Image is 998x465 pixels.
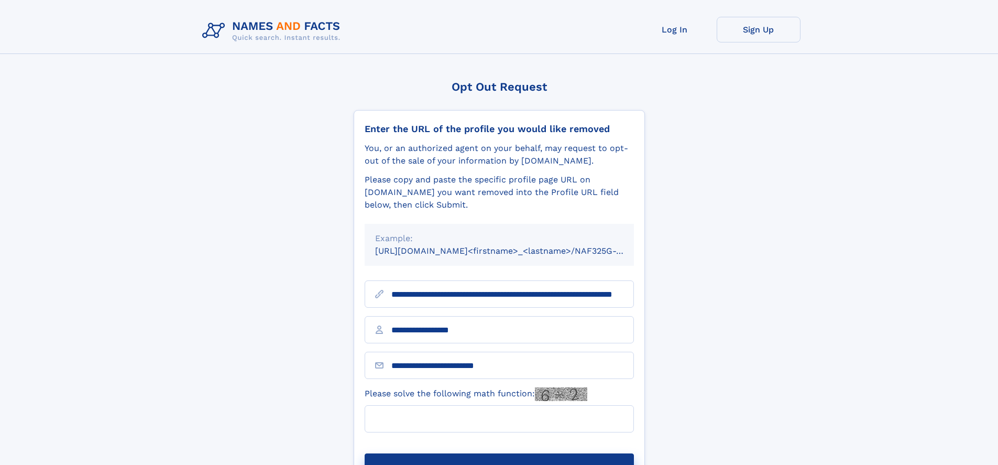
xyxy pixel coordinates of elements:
div: Please copy and paste the specific profile page URL on [DOMAIN_NAME] you want removed into the Pr... [365,174,634,211]
div: You, or an authorized agent on your behalf, may request to opt-out of the sale of your informatio... [365,142,634,167]
label: Please solve the following math function: [365,387,587,401]
img: Logo Names and Facts [198,17,349,45]
a: Log In [633,17,717,42]
div: Opt Out Request [354,80,645,93]
a: Sign Up [717,17,800,42]
div: Example: [375,232,623,245]
div: Enter the URL of the profile you would like removed [365,123,634,135]
small: [URL][DOMAIN_NAME]<firstname>_<lastname>/NAF325G-xxxxxxxx [375,246,654,256]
